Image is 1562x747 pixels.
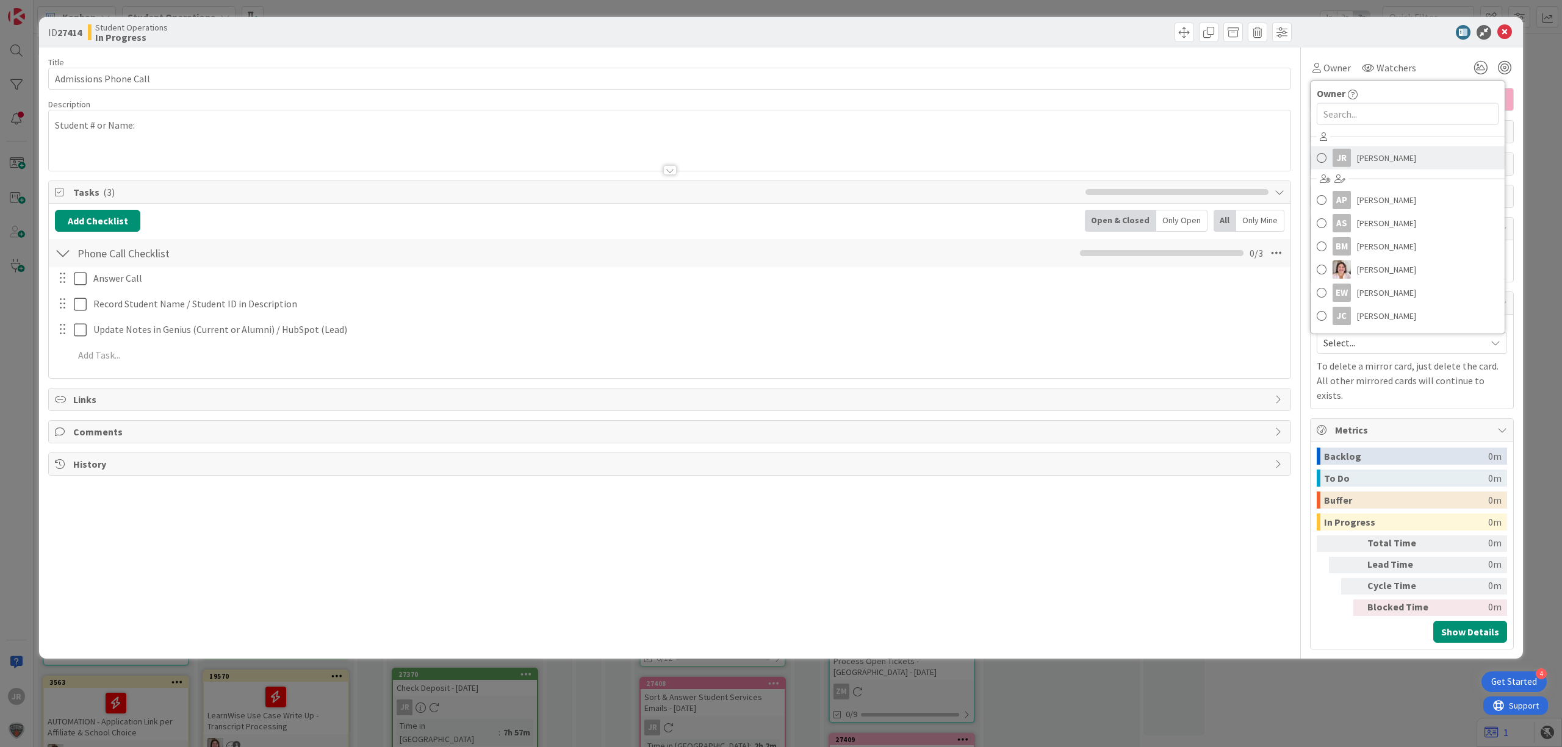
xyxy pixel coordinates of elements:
[1323,334,1480,351] span: Select...
[1367,535,1434,552] div: Total Time
[1333,191,1351,209] div: AP
[48,57,64,68] label: Title
[57,26,82,38] b: 27414
[73,424,1269,439] span: Comments
[1311,258,1505,281] a: EW[PERSON_NAME]
[1333,307,1351,325] div: JC
[1324,513,1488,531] div: In Progress
[1335,423,1491,437] span: Metrics
[1439,557,1502,573] div: 0m
[1323,60,1351,75] span: Owner
[1333,237,1351,256] div: BM
[1357,149,1416,167] span: [PERSON_NAME]
[1488,491,1502,509] div: 0m
[1311,235,1505,258] a: BM[PERSON_NAME]
[1357,237,1416,256] span: [PERSON_NAME]
[48,25,82,40] span: ID
[1311,304,1505,327] a: JC[PERSON_NAME]
[1357,214,1416,232] span: [PERSON_NAME]
[1333,214,1351,232] div: AS
[1367,599,1434,616] div: Blocked Time
[1481,671,1547,692] div: Open Get Started checklist, remaining modules: 4
[95,23,168,32] span: Student Operations
[1324,448,1488,465] div: Backlog
[1488,513,1502,531] div: 0m
[55,210,140,232] button: Add Checklist
[1439,599,1502,616] div: 0m
[1317,359,1507,402] p: To delete a mirror card, just delete the card. All other mirrored cards will continue to exists.
[1333,149,1351,167] div: JR
[55,118,1284,132] p: Student # or Name:
[1377,60,1416,75] span: Watchers
[1317,86,1345,101] span: Owner
[1357,260,1416,279] span: [PERSON_NAME]
[1311,188,1505,212] a: AP[PERSON_NAME]
[1085,210,1156,232] div: Open & Closed
[73,457,1269,471] span: History
[1311,212,1505,235] a: AS[PERSON_NAME]
[1333,260,1351,279] img: EW
[1357,284,1416,302] span: [PERSON_NAME]
[1333,284,1351,302] div: EW
[1488,470,1502,487] div: 0m
[1433,621,1507,643] button: Show Details
[93,323,1282,337] p: Update Notes in Genius (Current or Alumni) / HubSpot (Lead)
[1311,327,1505,351] a: KO[PERSON_NAME]
[1488,448,1502,465] div: 0m
[93,271,1282,285] p: Answer Call
[1311,281,1505,304] a: EW[PERSON_NAME]
[1317,103,1499,125] input: Search...
[1491,676,1537,688] div: Get Started
[93,297,1282,311] p: Record Student Name / Student ID in Description
[1311,146,1505,170] a: JR[PERSON_NAME]
[1156,210,1207,232] div: Only Open
[1214,210,1236,232] div: All
[1439,578,1502,595] div: 0m
[1367,578,1434,595] div: Cycle Time
[95,32,168,42] b: In Progress
[1357,191,1416,209] span: [PERSON_NAME]
[1324,470,1488,487] div: To Do
[48,68,1291,90] input: type card name here...
[73,392,1269,407] span: Links
[1357,307,1416,325] span: [PERSON_NAME]
[1250,246,1263,260] span: 0 / 3
[1439,535,1502,552] div: 0m
[1236,210,1284,232] div: Only Mine
[1367,557,1434,573] div: Lead Time
[103,186,115,198] span: ( 3 )
[26,2,56,16] span: Support
[1536,668,1547,679] div: 4
[1324,491,1488,509] div: Buffer
[73,242,348,264] input: Add Checklist...
[48,99,90,110] span: Description
[73,185,1079,199] span: Tasks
